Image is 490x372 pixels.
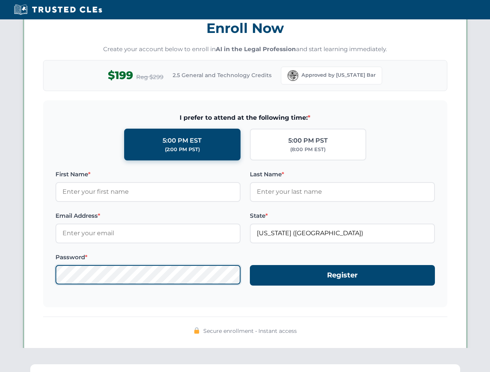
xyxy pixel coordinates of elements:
[55,113,435,123] span: I prefer to attend at the following time:
[43,16,447,40] h3: Enroll Now
[301,71,376,79] span: Approved by [US_STATE] Bar
[165,146,200,153] div: (2:00 PM PST)
[55,224,241,243] input: Enter your email
[250,182,435,201] input: Enter your last name
[290,146,326,153] div: (8:00 PM EST)
[173,71,272,79] span: 2.5 General and Technology Credits
[55,253,241,262] label: Password
[288,136,328,146] div: 5:00 PM PST
[250,265,435,286] button: Register
[163,136,202,146] div: 5:00 PM EST
[136,72,163,82] span: Reg $299
[55,170,241,179] label: First Name
[194,327,200,334] img: 🔒
[55,182,241,201] input: Enter your first name
[108,67,133,84] span: $199
[216,45,296,53] strong: AI in the Legal Profession
[287,70,298,81] img: Florida Bar
[250,211,435,220] label: State
[43,45,447,54] p: Create your account below to enroll in and start learning immediately.
[55,211,241,220] label: Email Address
[250,224,435,243] input: Florida (FL)
[203,327,297,335] span: Secure enrollment • Instant access
[12,4,104,15] img: Trusted CLEs
[250,170,435,179] label: Last Name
